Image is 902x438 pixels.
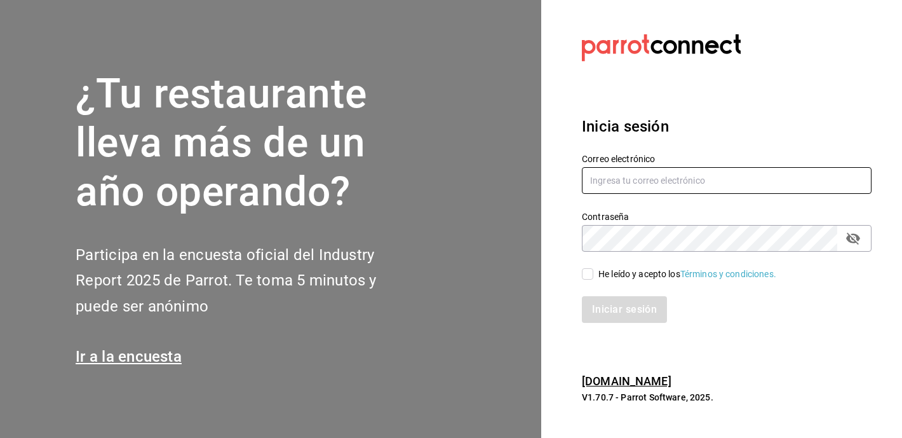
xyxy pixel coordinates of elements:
div: He leído y acepto los [598,268,776,281]
h3: Inicia sesión [582,115,872,138]
h1: ¿Tu restaurante lleva más de un año operando? [76,70,419,216]
button: passwordField [842,228,864,249]
p: V1.70.7 - Parrot Software, 2025. [582,391,872,404]
input: Ingresa tu correo electrónico [582,167,872,194]
label: Correo electrónico [582,154,872,163]
a: [DOMAIN_NAME] [582,374,671,388]
a: Términos y condiciones. [680,269,776,279]
h2: Participa en la encuesta oficial del Industry Report 2025 de Parrot. Te toma 5 minutos y puede se... [76,242,419,320]
a: Ir a la encuesta [76,348,182,366]
label: Contraseña [582,212,872,221]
